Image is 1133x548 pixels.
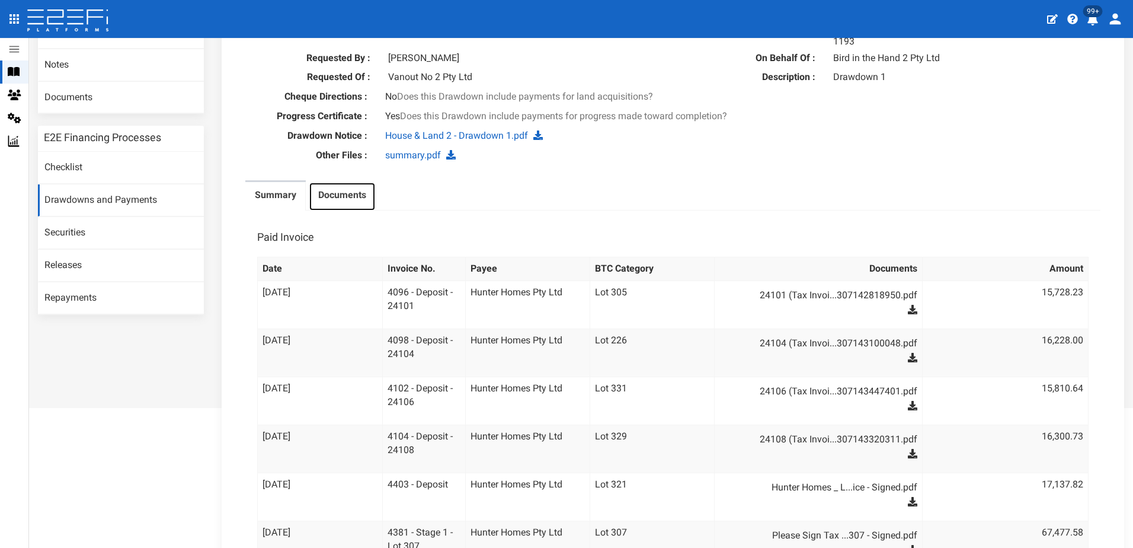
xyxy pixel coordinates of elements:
[590,377,715,425] td: Lot 331
[258,329,382,377] td: [DATE]
[376,90,970,104] div: No
[590,281,715,329] td: Lot 305
[38,250,204,282] a: Releases
[44,132,161,143] h3: E2E Financing Processes
[731,478,917,497] a: Hunter Homes _ L...ice - Signed.pdf
[38,49,204,81] a: Notes
[382,281,465,329] td: 4096 - Deposit - 24101
[465,377,590,425] td: Hunter Homes Pty Ltd
[255,189,296,202] label: Summary
[258,377,382,425] td: [DATE]
[590,329,715,377] td: Lot 226
[682,52,824,65] label: On Behalf Of :
[38,217,204,249] a: Securities
[228,90,376,104] label: Cheque Directions :
[465,425,590,473] td: Hunter Homes Pty Ltd
[258,473,382,521] td: [DATE]
[731,334,917,353] a: 24104 (Tax Invoi...307143100048.pdf
[590,257,715,281] th: BTC Category
[309,182,376,212] a: Documents
[379,52,664,65] div: [PERSON_NAME]
[38,184,204,216] a: Drawdowns and Payments
[922,257,1088,281] th: Amount
[465,257,590,281] th: Payee
[682,71,824,84] label: Description :
[465,473,590,521] td: Hunter Homes Pty Ltd
[731,382,917,401] a: 24106 (Tax Invoi...307143447401.pdf
[258,281,382,329] td: [DATE]
[228,129,376,143] label: Drawdown Notice :
[824,52,1109,65] div: Bird in the Hand 2 Pty Ltd
[38,82,204,114] a: Documents
[236,52,379,65] label: Requested By :
[258,425,382,473] td: [DATE]
[236,71,379,84] label: Requested Of :
[257,232,314,243] h3: Paid Invoice
[465,281,590,329] td: Hunter Homes Pty Ltd
[228,149,376,163] label: Other Files :
[245,182,306,212] a: Summary
[731,526,917,545] a: Please Sign Tax ...307 - Signed.pdf
[590,473,715,521] td: Lot 321
[465,329,590,377] td: Hunter Homes Pty Ltd
[382,473,465,521] td: 4403 - Deposit
[385,130,528,141] a: House & Land 2 - Drawdown 1.pdf
[376,110,970,123] div: Yes
[590,425,715,473] td: Lot 329
[382,257,465,281] th: Invoice No.
[318,189,366,202] label: Documents
[922,425,1088,473] td: 16,300.73
[228,110,376,123] label: Progress Certificate :
[382,425,465,473] td: 4104 - Deposit - 24108
[385,149,441,161] a: summary.pdf
[731,286,917,305] a: 24101 (Tax Invoi...307142818950.pdf
[715,257,922,281] th: Documents
[382,329,465,377] td: 4098 - Deposit - 24104
[922,377,1088,425] td: 15,810.64
[731,430,917,449] a: 24108 (Tax Invoi...307143320311.pdf
[382,377,465,425] td: 4102 - Deposit - 24106
[922,281,1088,329] td: 15,728.23
[922,329,1088,377] td: 16,228.00
[38,152,204,184] a: Checklist
[379,71,664,84] div: Vanout No 2 Pty Ltd
[922,473,1088,521] td: 17,137.82
[38,282,204,314] a: Repayments
[400,110,727,122] span: Does this Drawdown include payments for progress made toward completion?
[258,257,382,281] th: Date
[397,91,653,102] span: Does this Drawdown include payments for land acquisitions?
[824,71,1109,84] div: Drawdown 1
